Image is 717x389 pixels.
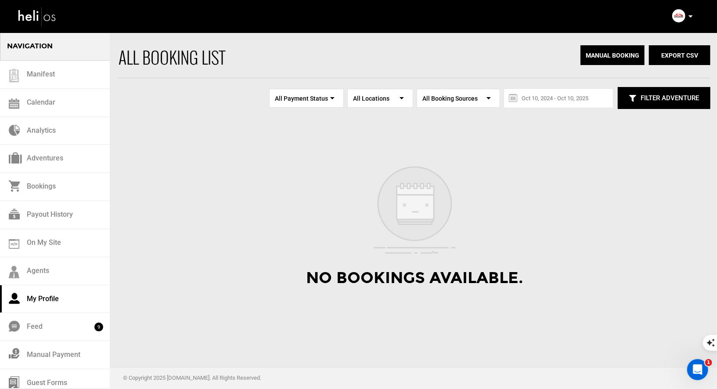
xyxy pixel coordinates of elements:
[672,9,685,22] img: img_f63f189c3556185939f40ae13d6fd395.png
[9,239,19,249] img: on_my_site.svg
[94,323,103,331] span: 9
[123,267,706,289] div: No Bookings Available.
[422,94,494,102] span: All Booking Sources
[618,87,710,109] button: Filter Adventure
[353,94,407,102] span: All locations
[687,359,708,380] iframe: Intercom live chat
[119,45,533,69] div: All booking list
[649,45,710,65] button: Export CSV
[9,98,19,109] img: calendar.svg
[513,89,604,108] input: Oct 10, 2024 - Oct 10, 2025
[269,89,344,108] span: Select box activate
[7,69,21,82] img: guest-list.svg
[18,5,57,28] img: heli-logo
[9,266,19,279] img: agents-icon.svg
[580,45,645,65] button: Manual Booking
[347,89,413,108] span: Select box activate
[417,89,500,108] span: Select box activate
[275,94,338,102] span: All Payment Status
[374,166,456,254] img: empty cart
